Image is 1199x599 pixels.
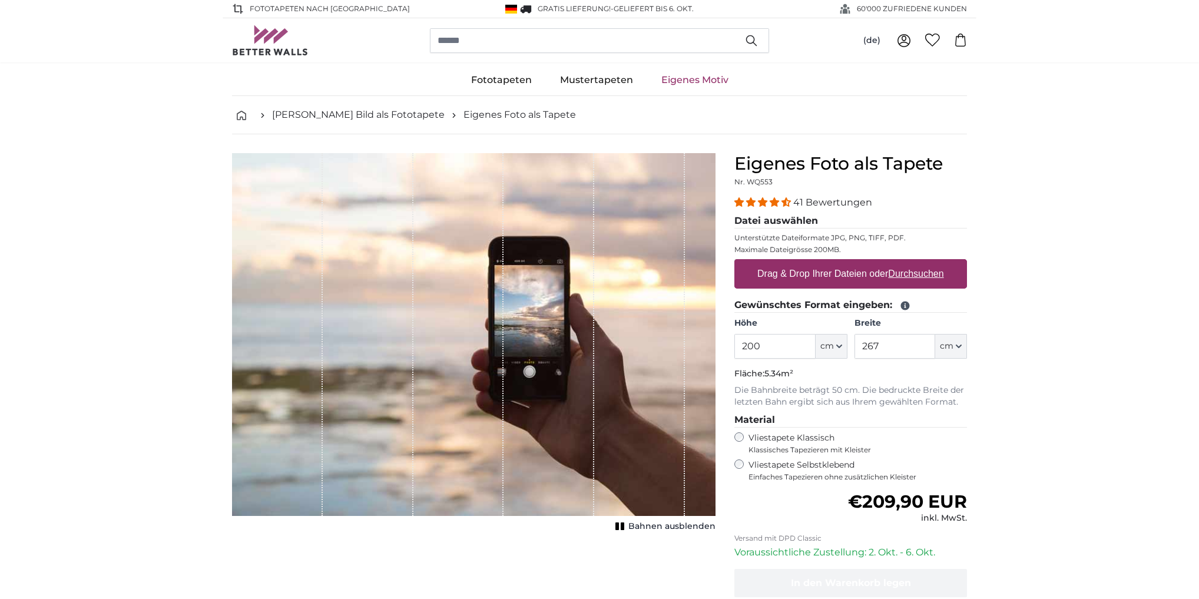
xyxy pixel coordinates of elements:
[748,459,967,482] label: Vliestapete Selbstklebend
[734,569,967,597] button: In den Warenkorb legen
[538,4,611,13] span: GRATIS Lieferung!
[734,298,967,313] legend: Gewünschtes Format eingeben:
[628,521,716,532] span: Bahnen ausblenden
[734,413,967,428] legend: Material
[734,197,793,208] span: 4.39 stars
[734,368,967,380] p: Fläche:
[857,4,967,14] span: 60'000 ZUFRIEDENE KUNDEN
[614,4,694,13] span: Geliefert bis 6. Okt.
[734,245,967,254] p: Maximale Dateigrösse 200MB.
[505,5,517,14] img: Deutschland
[734,153,967,174] h1: Eigenes Foto als Tapete
[854,317,967,329] label: Breite
[232,25,309,55] img: Betterwalls
[463,108,576,122] a: Eigenes Foto als Tapete
[250,4,410,14] span: Fototapeten nach [GEOGRAPHIC_DATA]
[889,269,944,279] u: Durchsuchen
[820,340,834,352] span: cm
[457,65,546,95] a: Fototapeten
[793,197,872,208] span: 41 Bewertungen
[612,518,716,535] button: Bahnen ausblenden
[611,4,694,13] span: -
[734,385,967,408] p: Die Bahnbreite beträgt 50 cm. Die bedruckte Breite der letzten Bahn ergibt sich aus Ihrem gewählt...
[764,368,793,379] span: 5.34m²
[647,65,743,95] a: Eigenes Motiv
[232,153,716,535] div: 1 of 1
[791,577,911,588] span: In den Warenkorb legen
[734,214,967,229] legend: Datei auswählen
[734,317,847,329] label: Höhe
[734,545,967,560] p: Voraussichtliche Zustellung: 2. Okt. - 6. Okt.
[748,432,957,455] label: Vliestapete Klassisch
[854,30,890,51] button: (de)
[734,233,967,243] p: Unterstützte Dateiformate JPG, PNG, TIFF, PDF.
[848,512,967,524] div: inkl. MwSt.
[935,334,967,359] button: cm
[734,534,967,543] p: Versand mit DPD Classic
[816,334,847,359] button: cm
[940,340,953,352] span: cm
[734,177,773,186] span: Nr. WQ553
[546,65,647,95] a: Mustertapeten
[272,108,445,122] a: [PERSON_NAME] Bild als Fototapete
[848,491,967,512] span: €209,90 EUR
[232,96,967,134] nav: breadcrumbs
[753,262,949,286] label: Drag & Drop Ihrer Dateien oder
[748,472,967,482] span: Einfaches Tapezieren ohne zusätzlichen Kleister
[748,445,957,455] span: Klassisches Tapezieren mit Kleister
